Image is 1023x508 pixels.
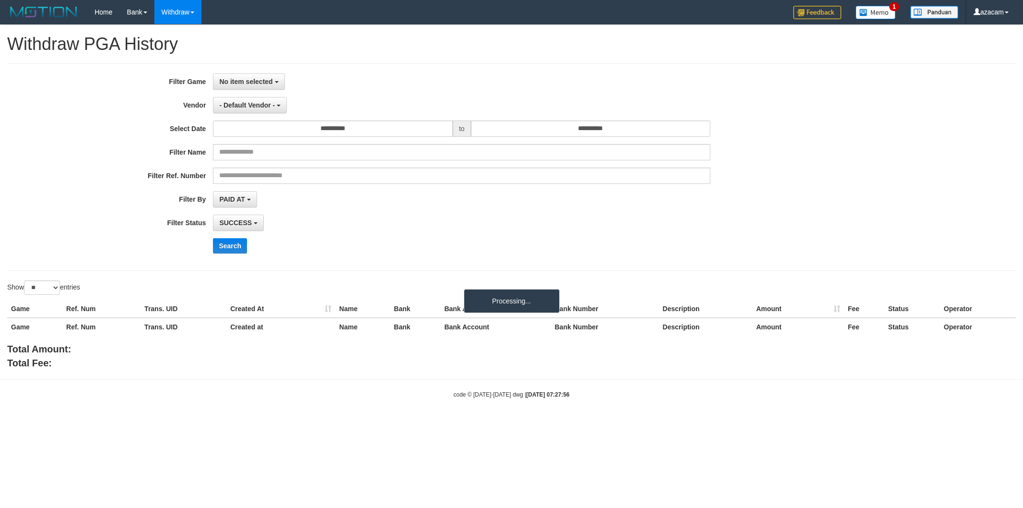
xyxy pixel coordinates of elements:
[526,391,569,398] strong: [DATE] 07:27:56
[464,289,560,313] div: Processing...
[226,318,335,336] th: Created at
[24,280,60,295] select: Showentries
[390,300,440,318] th: Bank
[884,318,940,336] th: Status
[910,6,958,19] img: panduan.png
[7,300,62,318] th: Game
[219,101,275,109] span: - Default Vendor -
[940,300,1016,318] th: Operator
[335,318,390,336] th: Name
[844,300,884,318] th: Fee
[856,6,896,19] img: Button%20Memo.svg
[226,300,335,318] th: Created At
[219,219,252,227] span: SUCCESS
[141,300,226,318] th: Trans. UID
[7,35,1016,54] h1: Withdraw PGA History
[213,191,257,207] button: PAID AT
[335,300,390,318] th: Name
[7,5,80,19] img: MOTION_logo.png
[551,300,658,318] th: Bank Number
[454,391,570,398] small: code © [DATE]-[DATE] dwg |
[141,318,226,336] th: Trans. UID
[940,318,1016,336] th: Operator
[7,318,62,336] th: Game
[551,318,658,336] th: Bank Number
[889,2,899,11] span: 1
[793,6,841,19] img: Feedback.jpg
[213,73,284,90] button: No item selected
[7,344,71,354] b: Total Amount:
[440,300,551,318] th: Bank Account
[884,300,940,318] th: Status
[753,300,844,318] th: Amount
[7,280,80,295] label: Show entries
[62,318,141,336] th: Ref. Num
[213,97,287,113] button: - Default Vendor -
[7,358,52,368] b: Total Fee:
[213,215,264,231] button: SUCCESS
[753,318,844,336] th: Amount
[213,238,247,254] button: Search
[844,318,884,336] th: Fee
[453,121,471,137] span: to
[659,318,753,336] th: Description
[390,318,440,336] th: Bank
[440,318,551,336] th: Bank Account
[659,300,753,318] th: Description
[219,195,245,203] span: PAID AT
[62,300,141,318] th: Ref. Num
[219,78,272,85] span: No item selected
